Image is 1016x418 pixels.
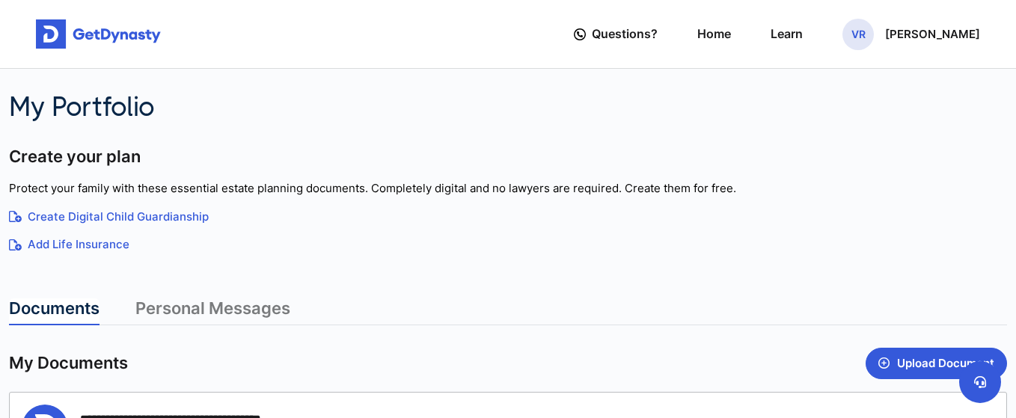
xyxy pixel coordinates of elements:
img: Get started for free with Dynasty Trust Company [36,19,161,49]
button: VR[PERSON_NAME] [842,19,980,50]
a: Add Life Insurance [9,236,1007,253]
button: Upload Document [866,348,1007,379]
p: Protect your family with these essential estate planning documents. Completely digital and no law... [9,180,1007,197]
a: Personal Messages [135,298,290,325]
a: Documents [9,298,100,325]
p: [PERSON_NAME] [885,28,980,40]
span: My Documents [9,352,128,374]
h2: My Portfolio [9,91,749,123]
a: Home [697,13,731,55]
span: Create your plan [9,146,141,167]
span: Questions? [592,20,658,48]
a: Learn [771,13,803,55]
span: VR [842,19,874,50]
a: Questions? [574,13,658,55]
a: Create Digital Child Guardianship [9,209,1007,226]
